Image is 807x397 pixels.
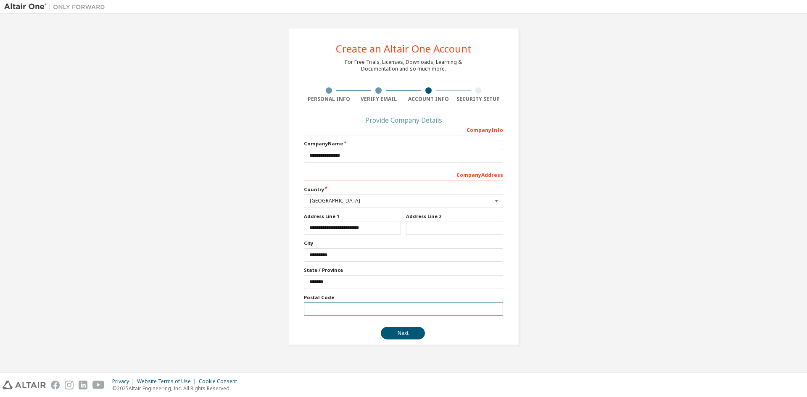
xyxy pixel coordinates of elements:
[51,381,60,389] img: facebook.svg
[310,198,493,203] div: [GEOGRAPHIC_DATA]
[304,240,503,247] label: City
[304,123,503,136] div: Company Info
[354,96,404,103] div: Verify Email
[112,385,242,392] p: © 2025 Altair Engineering, Inc. All Rights Reserved.
[304,267,503,273] label: State / Province
[304,294,503,301] label: Postal Code
[304,213,401,220] label: Address Line 1
[304,96,354,103] div: Personal Info
[381,327,425,339] button: Next
[3,381,46,389] img: altair_logo.svg
[137,378,199,385] div: Website Terms of Use
[304,186,503,193] label: Country
[65,381,74,389] img: instagram.svg
[403,96,454,103] div: Account Info
[304,140,503,147] label: Company Name
[79,381,87,389] img: linkedin.svg
[199,378,242,385] div: Cookie Consent
[336,44,472,54] div: Create an Altair One Account
[4,3,109,11] img: Altair One
[304,168,503,181] div: Company Address
[304,118,503,123] div: Provide Company Details
[454,96,504,103] div: Security Setup
[406,213,503,220] label: Address Line 2
[112,378,137,385] div: Privacy
[345,59,462,72] div: For Free Trials, Licenses, Downloads, Learning & Documentation and so much more.
[92,381,105,389] img: youtube.svg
